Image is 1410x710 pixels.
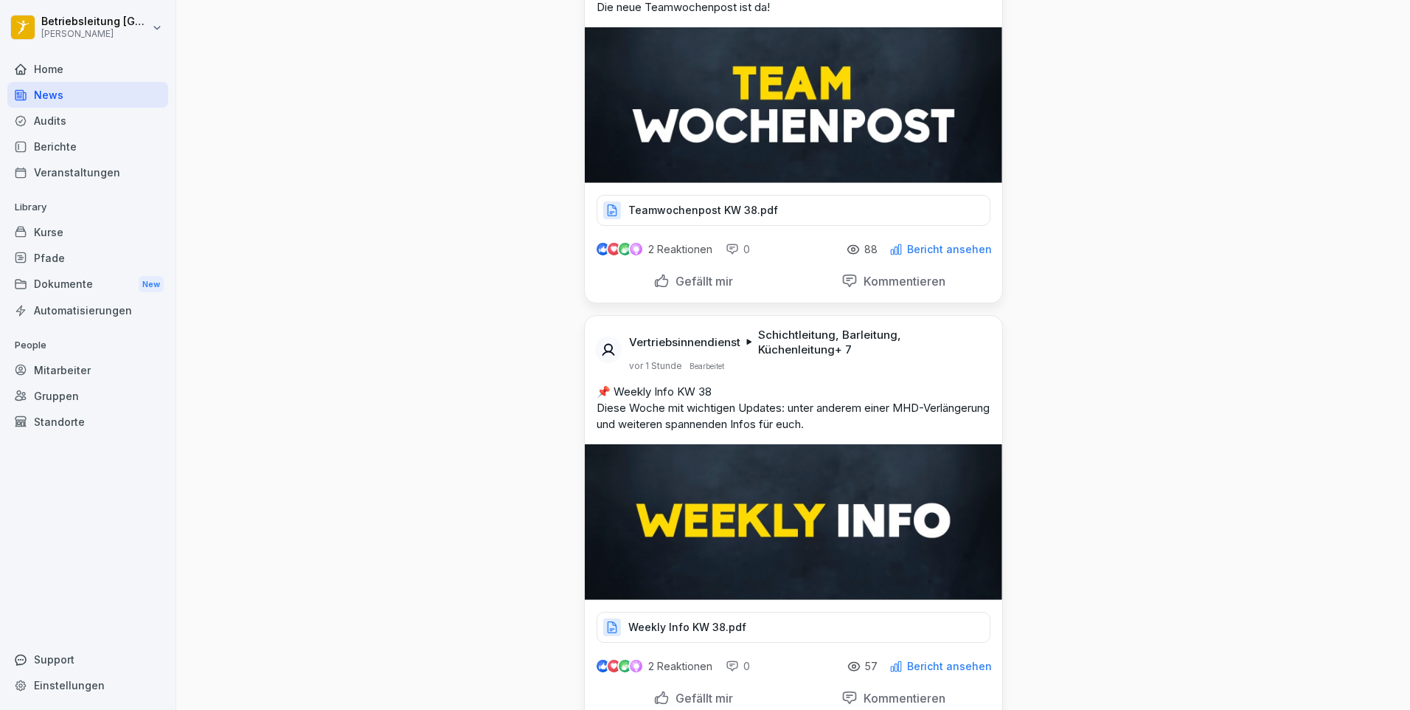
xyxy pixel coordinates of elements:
a: DokumenteNew [7,271,168,298]
p: Gefällt mir [670,274,733,289]
p: Kommentieren [858,691,945,706]
a: Berichte [7,134,168,159]
img: khk1kv38m7cuar4h1xtzxcv9.png [585,27,1002,183]
p: 📌 Weekly Info KW 38 Diese Woche mit wichtigen Updates: unter anderem einer MHD-Verlängerung und w... [597,384,990,432]
p: 2 Reaktionen [648,244,712,255]
a: Automatisierungen [7,297,168,323]
img: inspiring [630,243,642,256]
a: Standorte [7,409,168,435]
div: New [139,276,164,293]
p: vor 1 Stunde [629,360,682,372]
div: 0 [726,242,750,257]
div: Support [7,647,168,672]
p: Vertriebsinnendienst [629,335,740,350]
img: x2xer1z8nt1hg9jx4p66gr4y.png [585,444,1002,600]
p: Schichtleitung, Barleitung, Küchenleitung + 7 [758,328,984,357]
a: Home [7,56,168,82]
img: inspiring [630,660,642,673]
a: Einstellungen [7,672,168,698]
p: [PERSON_NAME] [41,29,149,39]
p: 57 [865,661,878,672]
p: Library [7,196,168,219]
img: love [608,244,619,255]
p: Teamwochenpost KW 38.pdf [628,203,778,218]
a: Pfade [7,245,168,271]
a: News [7,82,168,108]
p: Bearbeitet [690,360,724,372]
p: Betriebsleitung [GEOGRAPHIC_DATA] [41,15,149,28]
a: Veranstaltungen [7,159,168,185]
a: Mitarbeiter [7,357,168,383]
img: celebrate [619,660,631,672]
img: celebrate [619,243,631,255]
div: 0 [726,659,750,674]
a: Teamwochenpost KW 38.pdf [597,207,990,222]
a: Weekly Info KW 38.pdf [597,624,990,639]
p: 2 Reaktionen [648,661,712,672]
p: 88 [864,244,878,255]
p: People [7,334,168,357]
a: Gruppen [7,383,168,409]
a: Audits [7,108,168,134]
p: Gefällt mir [670,691,733,706]
p: Kommentieren [858,274,945,289]
img: love [608,661,619,672]
img: like [597,661,608,672]
a: Kurse [7,219,168,245]
p: Bericht ansehen [907,244,992,255]
p: Bericht ansehen [907,661,992,672]
p: Weekly Info KW 38.pdf [628,620,746,635]
div: Dokumente [7,271,168,298]
img: like [597,244,608,255]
